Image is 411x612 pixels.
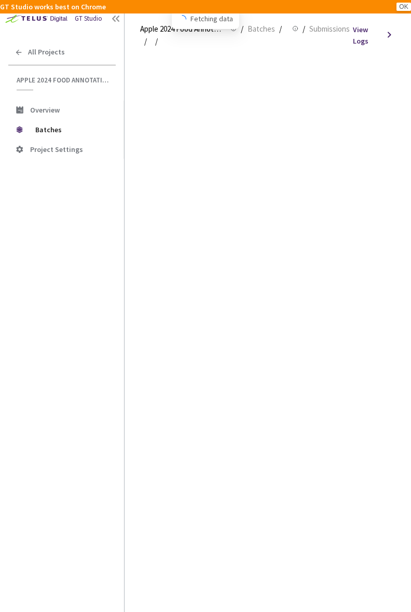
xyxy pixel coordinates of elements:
li: / [144,35,147,48]
button: OK [396,3,411,11]
span: Fetching data [190,13,233,24]
span: loading [176,13,187,24]
span: Batches [248,23,275,35]
span: Apple 2024 Food Annotation Correction [17,76,109,85]
span: Apple 2024 Food Annotation Correction [140,23,224,35]
span: All Projects [28,48,65,57]
a: Submissions [307,23,352,34]
a: Batches [245,23,277,34]
li: / [155,35,158,48]
span: Project Settings [30,145,83,154]
li: / [241,23,243,35]
span: Batches [35,119,106,140]
span: View Logs [353,24,381,47]
div: GT Studio [75,13,102,24]
li: / [279,23,282,35]
li: / [303,23,305,35]
span: Overview [30,105,60,115]
span: Submissions [309,23,350,35]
